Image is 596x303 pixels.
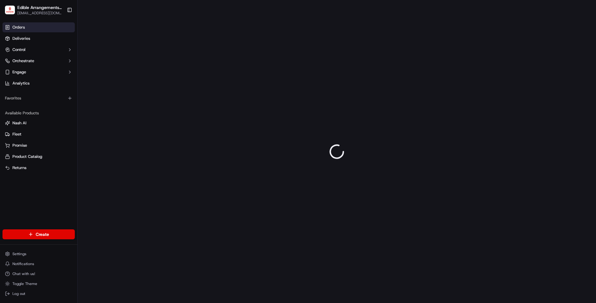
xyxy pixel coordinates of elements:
span: Wisdom [PERSON_NAME] [19,113,66,118]
button: Orchestrate [2,56,75,66]
div: 📗 [6,140,11,145]
span: Analytics [12,80,29,86]
a: 📗Knowledge Base [4,136,50,148]
img: Nash [6,6,19,19]
a: Product Catalog [5,154,72,159]
button: [EMAIL_ADDRESS][DOMAIN_NAME] [17,11,62,16]
a: Orders [2,22,75,32]
span: Nash AI [12,120,26,126]
div: We're available if you need us! [28,66,85,71]
div: 💻 [52,140,57,145]
span: Control [12,47,25,53]
button: Promise [2,140,75,150]
span: Fleet [12,131,21,137]
div: Start new chat [28,59,102,66]
a: Deliveries [2,34,75,44]
button: Engage [2,67,75,77]
a: Analytics [2,78,75,88]
span: Toggle Theme [12,281,37,286]
button: See all [96,80,113,87]
span: Settings [12,251,26,256]
img: 1736555255976-a54dd68f-1ca7-489b-9aae-adbdc363a1c4 [6,59,17,71]
span: Log out [12,291,25,296]
button: Control [2,45,75,55]
span: Create [36,231,49,237]
button: Edible Arrangements - Visalia, CAEdible Arrangements - [GEOGRAPHIC_DATA], [GEOGRAPHIC_DATA][EMAIL... [2,2,64,17]
img: Edible Arrangements - Visalia, CA [5,6,15,15]
p: Welcome 👋 [6,25,113,35]
span: [DATE] [55,96,68,101]
button: Notifications [2,259,75,268]
div: Past conversations [6,81,42,86]
button: Fleet [2,129,75,139]
button: Nash AI [2,118,75,128]
a: Returns [5,165,72,171]
a: Powered byPylon [44,154,75,159]
img: 8571987876998_91fb9ceb93ad5c398215_72.jpg [13,59,24,71]
input: Got a question? Start typing here... [16,40,112,47]
a: Fleet [5,131,72,137]
button: Toggle Theme [2,279,75,288]
span: Engage [12,69,26,75]
a: Nash AI [5,120,72,126]
button: Returns [2,163,75,173]
span: • [52,96,54,101]
span: Orchestrate [12,58,34,64]
span: Orders [12,25,25,30]
span: API Documentation [59,139,100,145]
img: 1736555255976-a54dd68f-1ca7-489b-9aae-adbdc363a1c4 [12,113,17,118]
img: Andrea Vieira [6,90,16,100]
span: Knowledge Base [12,139,47,145]
img: Wisdom Oko [6,107,16,119]
a: Promise [5,143,72,148]
div: Available Products [2,108,75,118]
div: Favorites [2,93,75,103]
button: Log out [2,289,75,298]
button: Product Catalog [2,152,75,162]
button: Create [2,229,75,239]
span: Deliveries [12,36,30,41]
span: [DATE] [71,113,84,118]
button: Edible Arrangements - [GEOGRAPHIC_DATA], [GEOGRAPHIC_DATA] [17,4,62,11]
button: Settings [2,250,75,258]
span: Returns [12,165,26,171]
span: • [67,113,70,118]
button: Chat with us! [2,269,75,278]
span: Pylon [62,154,75,159]
span: Chat with us! [12,271,35,276]
button: Start new chat [106,61,113,69]
span: Product Catalog [12,154,42,159]
a: 💻API Documentation [50,136,102,148]
span: [PERSON_NAME] [19,96,50,101]
span: Notifications [12,261,34,266]
span: Promise [12,143,27,148]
